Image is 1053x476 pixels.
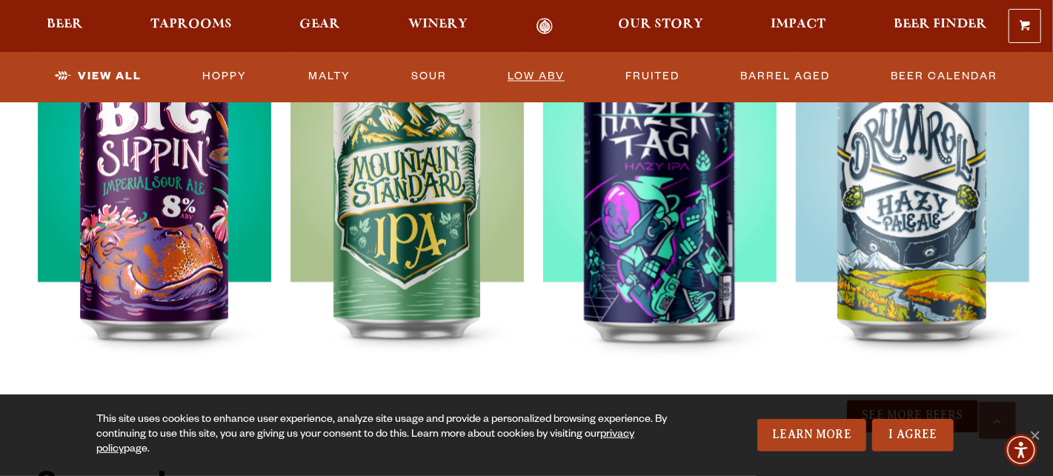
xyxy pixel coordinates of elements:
span: Impact [771,19,826,30]
a: Sour [405,60,453,94]
img: Drumroll [796,27,1029,398]
a: Our Story [608,18,713,35]
a: Impact [762,18,836,35]
a: Fruited [619,60,685,94]
a: Hoppy [196,60,253,94]
span: Gear [299,19,340,30]
span: Taprooms [150,19,232,30]
div: Accessibility Menu [1005,434,1037,466]
span: Beer Finder [894,19,987,30]
a: Beer Finder [884,18,997,35]
a: privacy policy [96,429,634,456]
img: Hazer Tag [543,27,777,398]
span: Beer [47,19,83,30]
a: Gear [290,18,350,35]
a: View All [49,60,147,94]
a: Taprooms [141,18,242,35]
div: This site uses cookies to enhance user experience, analyze site usage and provide a personalized ... [96,413,684,457]
span: Winery [408,19,468,30]
a: Barrel Aged [735,60,837,94]
img: Mountain Standard [290,27,523,398]
a: Odell Home [516,18,572,35]
a: I Agree [872,419,954,452]
img: Big Sippin’ [38,27,270,398]
span: Our Story [618,19,703,30]
a: Beer [37,18,93,35]
a: Low ABV [502,60,571,94]
a: Malty [302,60,356,94]
a: Learn More [757,419,866,452]
a: Beer Calendar [886,60,1004,94]
a: Winery [399,18,477,35]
